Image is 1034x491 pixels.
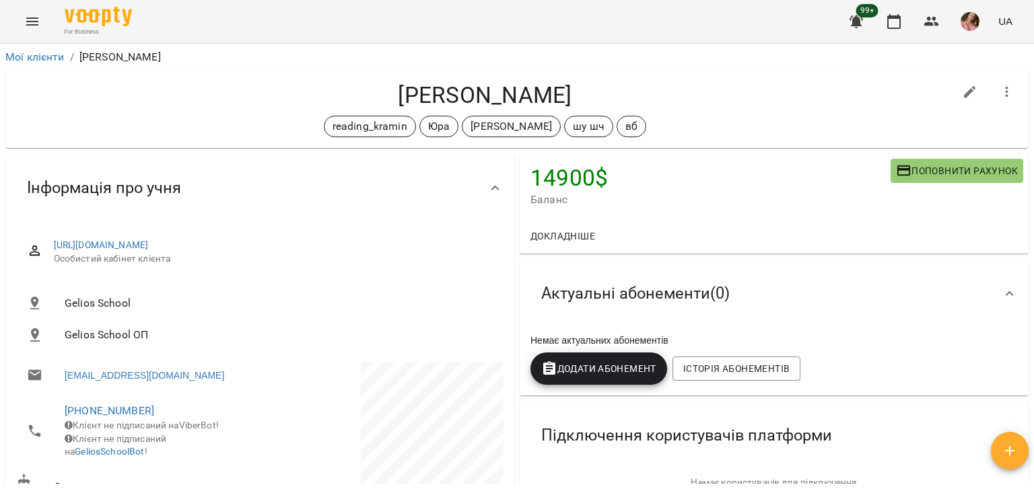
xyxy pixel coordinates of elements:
[471,118,552,135] p: [PERSON_NAME]
[27,178,181,198] span: Інформація про учня
[65,7,132,26] img: Voopty Logo
[541,283,730,304] span: Актуальні абонементи ( 0 )
[65,327,493,343] span: Gelios School ОП
[961,12,979,31] img: e4201cb721255180434d5b675ab1e4d4.jpg
[16,81,954,109] h4: [PERSON_NAME]
[530,228,595,244] span: Докладніше
[16,5,48,38] button: Menu
[541,425,832,446] span: Підключення користувачів платформи
[333,118,407,135] p: reading_kramin
[541,361,656,377] span: Додати Абонемент
[856,4,878,17] span: 99+
[65,28,132,36] span: For Business
[564,116,613,137] div: шу шч
[54,252,493,266] span: Особистий кабінет клієнта
[520,259,1029,328] div: Актуальні абонементи(0)
[530,164,891,192] h4: 14900 $
[65,369,224,382] a: [EMAIL_ADDRESS][DOMAIN_NAME]
[530,476,1018,490] p: Немає користувачів для підключення
[79,49,161,65] p: [PERSON_NAME]
[525,224,600,248] button: Докладніше
[530,192,891,208] span: Баланс
[520,401,1029,470] div: Підключення користувачів платформи
[65,433,166,457] span: Клієнт не підписаний на !
[896,163,1018,179] span: Поповнити рахунок
[5,49,1029,65] nav: breadcrumb
[462,116,561,137] div: [PERSON_NAME]
[419,116,458,137] div: Юра
[428,118,450,135] p: Юра
[5,153,514,223] div: Інформація про учня
[54,239,149,250] a: [URL][DOMAIN_NAME]
[75,446,144,457] a: GeliosSchoolBot
[65,420,219,430] span: Клієнт не підписаний на ViberBot!
[65,404,154,417] a: [PHONE_NUMBER]
[625,118,637,135] p: вб
[998,14,1012,28] span: UA
[528,331,1021,350] div: Немає актуальних абонементів
[65,295,493,311] span: Gelios School
[683,361,790,377] span: Історія абонементів
[891,159,1023,183] button: Поповнити рахунок
[5,50,65,63] a: Мої клієнти
[673,356,800,381] button: Історія абонементів
[530,352,667,385] button: Додати Абонемент
[573,118,605,135] p: шу шч
[70,49,74,65] li: /
[617,116,646,137] div: вб
[324,116,416,137] div: reading_kramin
[993,9,1018,34] button: UA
